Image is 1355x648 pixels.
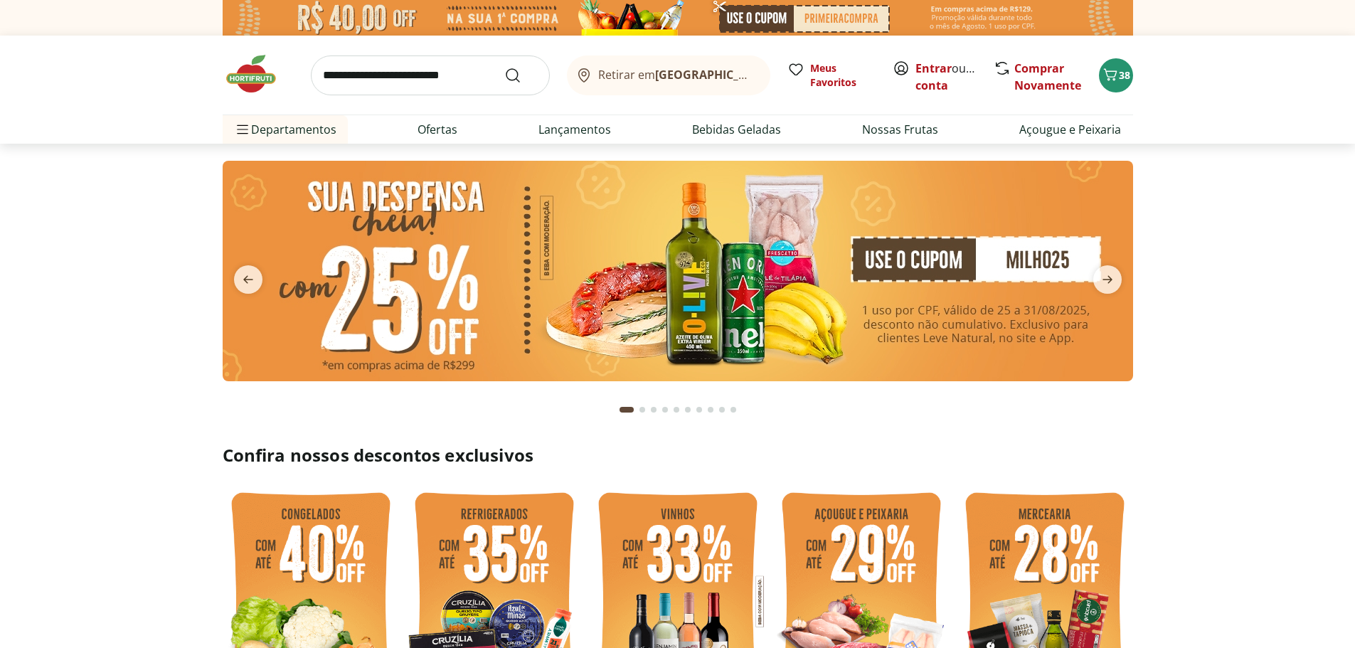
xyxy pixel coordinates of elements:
[1014,60,1081,93] a: Comprar Novamente
[598,68,755,81] span: Retirar em
[418,121,457,138] a: Ofertas
[659,393,671,427] button: Go to page 4 from fs-carousel
[311,55,550,95] input: search
[223,444,1133,467] h2: Confira nossos descontos exclusivos
[617,393,637,427] button: Current page from fs-carousel
[234,112,336,147] span: Departamentos
[810,61,876,90] span: Meus Favoritos
[694,393,705,427] button: Go to page 7 from fs-carousel
[915,60,994,93] a: Criar conta
[538,121,611,138] a: Lançamentos
[655,67,895,83] b: [GEOGRAPHIC_DATA]/[GEOGRAPHIC_DATA]
[862,121,938,138] a: Nossas Frutas
[915,60,979,94] span: ou
[716,393,728,427] button: Go to page 9 from fs-carousel
[671,393,682,427] button: Go to page 5 from fs-carousel
[223,161,1133,381] img: cupom
[504,67,538,84] button: Submit Search
[223,265,274,294] button: previous
[915,60,952,76] a: Entrar
[637,393,648,427] button: Go to page 2 from fs-carousel
[728,393,739,427] button: Go to page 10 from fs-carousel
[1082,265,1133,294] button: next
[1019,121,1121,138] a: Açougue e Peixaria
[223,53,294,95] img: Hortifruti
[705,393,716,427] button: Go to page 8 from fs-carousel
[1099,58,1133,92] button: Carrinho
[1119,68,1130,82] span: 38
[234,112,251,147] button: Menu
[682,393,694,427] button: Go to page 6 from fs-carousel
[692,121,781,138] a: Bebidas Geladas
[787,61,876,90] a: Meus Favoritos
[648,393,659,427] button: Go to page 3 from fs-carousel
[567,55,770,95] button: Retirar em[GEOGRAPHIC_DATA]/[GEOGRAPHIC_DATA]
